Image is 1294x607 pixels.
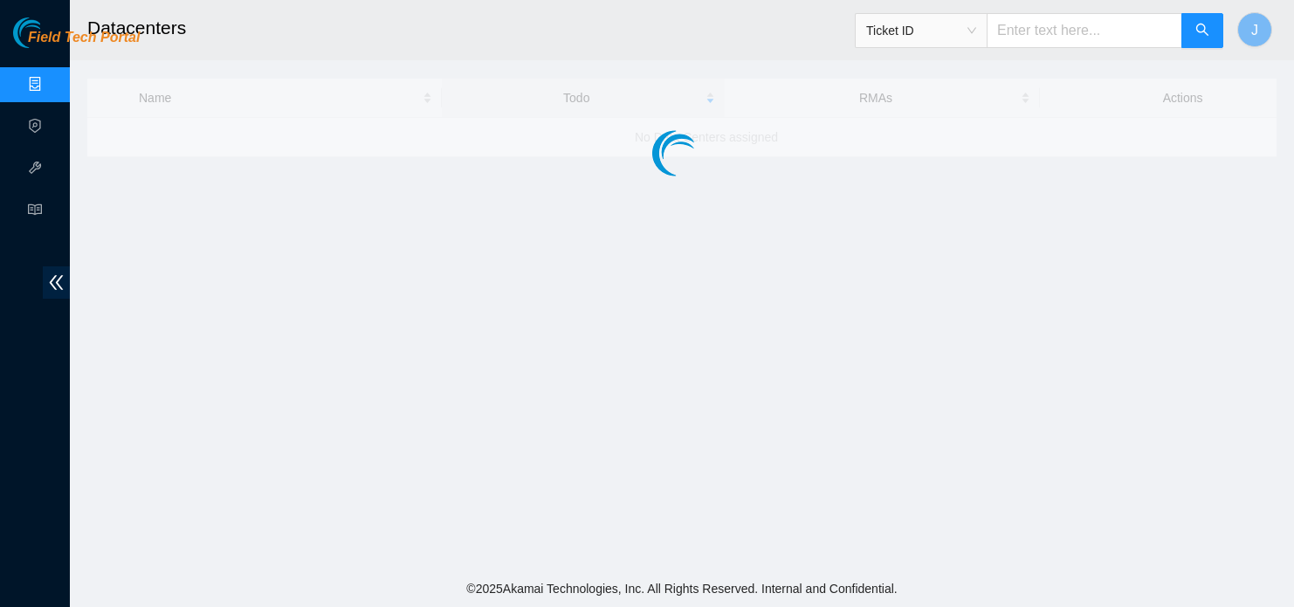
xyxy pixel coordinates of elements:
[1251,19,1258,41] span: J
[987,13,1182,48] input: Enter text here...
[1195,23,1209,39] span: search
[70,570,1294,607] footer: © 2025 Akamai Technologies, Inc. All Rights Reserved. Internal and Confidential.
[1237,12,1272,47] button: J
[43,266,70,299] span: double-left
[1181,13,1223,48] button: search
[13,31,140,54] a: Akamai TechnologiesField Tech Portal
[13,17,88,48] img: Akamai Technologies
[28,195,42,230] span: read
[866,17,976,44] span: Ticket ID
[28,30,140,46] span: Field Tech Portal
